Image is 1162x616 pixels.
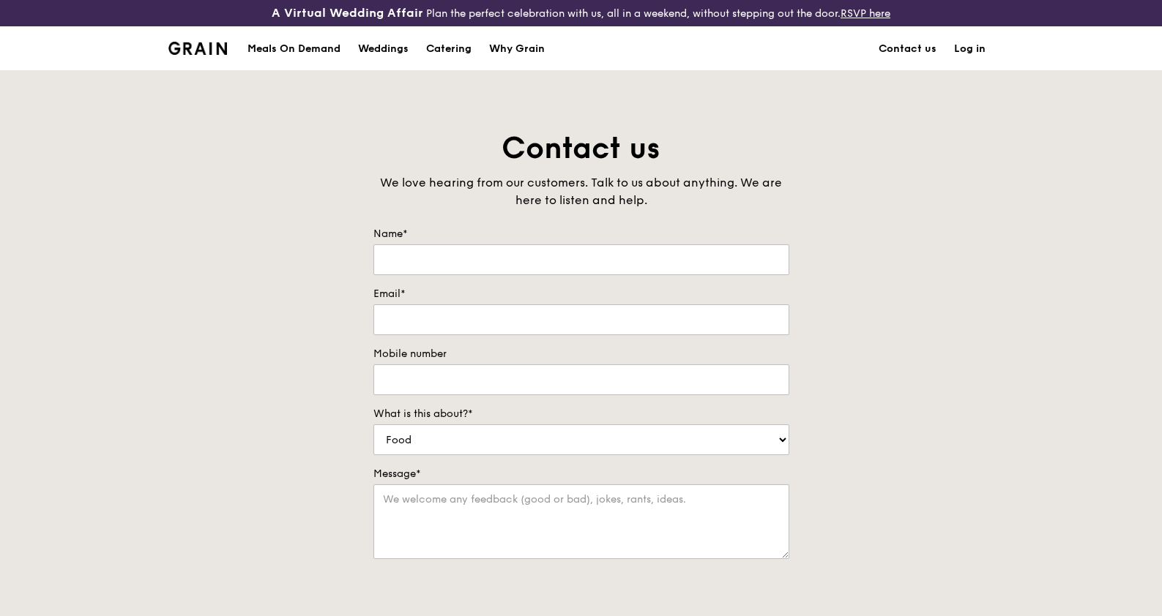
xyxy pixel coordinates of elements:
a: RSVP here [841,7,890,20]
label: What is this about?* [373,407,789,421]
div: We love hearing from our customers. Talk to us about anything. We are here to listen and help. [373,174,789,209]
div: Why Grain [489,27,545,71]
div: Plan the perfect celebration with us, all in a weekend, without stepping out the door. [194,6,969,20]
div: Weddings [358,27,409,71]
div: Meals On Demand [247,27,340,71]
img: Grain [168,42,228,55]
a: Log in [945,27,994,71]
a: Why Grain [480,27,554,71]
div: Catering [426,27,472,71]
label: Message* [373,467,789,481]
label: Name* [373,227,789,241]
a: Weddings [349,27,417,71]
h3: A Virtual Wedding Affair [272,6,423,20]
a: Contact us [870,27,945,71]
h1: Contact us [373,129,789,168]
label: Mobile number [373,347,789,361]
a: GrainGrain [168,26,228,70]
label: Email* [373,287,789,301]
a: Catering [417,27,480,71]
